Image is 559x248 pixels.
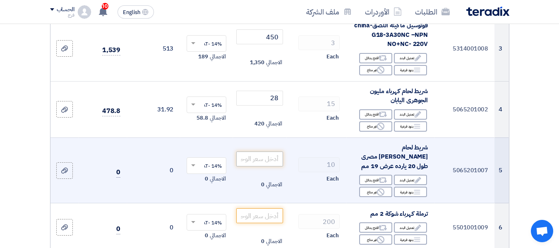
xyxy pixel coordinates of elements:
div: فرج [50,13,74,17]
td: 5314001008 [434,16,494,82]
div: اقترح بدائل [359,175,392,185]
span: 58.8 [197,114,208,122]
input: RFQ_STEP1.ITEMS.2.AMOUNT_TITLE [298,214,340,229]
a: الأوردرات [358,2,408,22]
span: 0 [205,231,208,240]
td: 5065201002 [434,81,494,137]
ng-select: VAT [187,96,226,113]
td: 31.92 [127,81,180,137]
a: Open chat [531,220,553,242]
span: Each [326,114,339,122]
ng-select: VAT [187,214,226,231]
span: الاجمالي [210,231,226,240]
div: تعديل البند [394,109,427,120]
span: الاجمالي [210,114,226,122]
div: تعديل البند [394,175,427,185]
div: اقترح بدائل [359,109,392,120]
span: فوتوسيل ماكينة اللصقchina- G18-3A30NC –NPN NO+NC- 220V [354,21,428,48]
span: 0 [116,167,120,178]
div: غير متاح [359,65,392,75]
span: 1,539 [102,45,121,55]
div: غير متاح [359,121,392,132]
div: تعديل البند [394,53,427,63]
span: 0 [205,175,208,183]
span: 420 [254,120,264,128]
span: English [123,10,140,15]
div: غير متاح [359,234,392,245]
span: الاجمالي [266,58,282,67]
input: أدخل سعر الوحدة [236,208,283,223]
div: بنود فرعية [394,187,427,197]
input: أدخل سعر الوحدة [236,29,283,44]
span: الاجمالي [210,53,226,61]
span: شريط لحام [PERSON_NAME] مصرى طول 20 يارده عرض 19 مم [361,143,428,171]
img: profile_test.png [78,5,91,19]
td: 0 [127,137,180,203]
ng-select: VAT [187,157,226,174]
span: الاجمالي [266,120,282,128]
img: Teradix logo [466,7,509,16]
div: الحساب [57,6,74,13]
span: الاجمالي [210,175,226,183]
td: 3 [494,16,509,82]
div: بنود فرعية [394,65,427,75]
span: Each [326,175,339,183]
span: الاجمالي [266,237,282,246]
input: RFQ_STEP1.ITEMS.2.AMOUNT_TITLE [298,96,340,111]
span: 1,350 [250,58,265,67]
div: اقترح بدائل [359,53,392,63]
span: 0 [261,237,264,246]
span: Each [326,231,339,240]
span: 0 [261,181,264,189]
td: 513 [127,16,180,82]
td: 5065201007 [434,137,494,203]
span: الاجمالي [266,181,282,189]
input: RFQ_STEP1.ITEMS.2.AMOUNT_TITLE [298,35,340,50]
a: الطلبات [408,2,456,22]
div: غير متاح [359,187,392,197]
span: Each [326,53,339,61]
td: 4 [494,81,509,137]
div: بنود فرعية [394,234,427,245]
span: 0 [116,224,120,234]
td: 5 [494,137,509,203]
button: English [118,5,154,19]
span: 189 [198,53,208,61]
input: أدخل سعر الوحدة [236,152,283,166]
div: تعديل البند [394,222,427,233]
a: ملف الشركة [300,2,358,22]
input: أدخل سعر الوحدة [236,91,283,106]
span: 478.8 [102,106,121,116]
ng-select: VAT [187,35,226,52]
span: 10 [102,3,108,10]
div: بنود فرعية [394,121,427,132]
span: ترملة كهرباء شوكة 2 مم [370,209,428,218]
input: RFQ_STEP1.ITEMS.2.AMOUNT_TITLE [298,157,340,172]
span: شريط لحام كهرباء مليون الجوهرى اليابان [370,87,428,105]
div: اقترح بدائل [359,222,392,233]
